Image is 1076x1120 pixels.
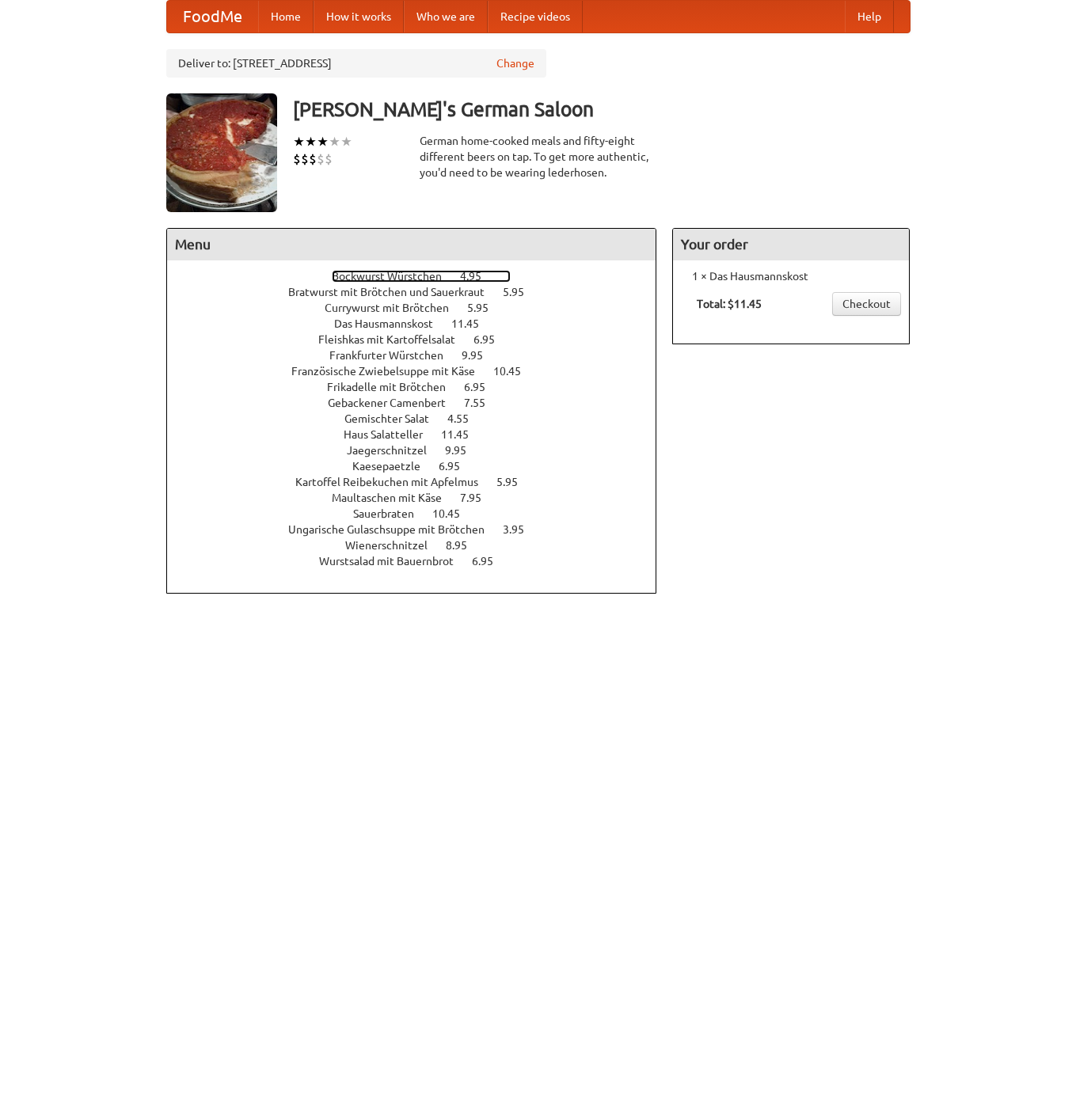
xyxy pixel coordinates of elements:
[332,270,458,283] span: Bockwurst Würstchen
[288,523,500,536] span: Ungarische Gulaschsuppe mit Brötchen
[460,492,497,504] span: 7.95
[167,1,258,32] a: FoodMe
[697,298,762,310] b: Total: $11.45
[293,133,305,150] li: ★
[340,133,352,150] li: ★
[327,381,515,393] a: Frikadelle mit Brötchen 6.95
[503,286,540,298] span: 5.95
[319,555,470,568] span: Wurstsalad mit Bauernbrot
[305,133,317,150] li: ★
[432,507,476,520] span: 10.45
[404,1,488,32] a: Who we are
[328,397,515,409] a: Gebackener Camenbert 7.55
[329,349,459,362] span: Frankfurter Würstchen
[503,523,540,536] span: 3.95
[496,476,534,488] span: 5.95
[345,539,496,552] a: Wienerschnitzel 8.95
[352,460,436,473] span: Kaesepaetzle
[493,365,537,378] span: 10.45
[319,555,523,568] a: Wurstsalad mit Bauernbrot 6.95
[334,317,449,330] span: Das Hausmannskost
[332,492,458,504] span: Maultaschen mit Käse
[325,302,518,314] a: Currywurst mit Brötchen 5.95
[334,317,508,330] a: Das Hausmannskost 11.45
[325,150,333,168] li: $
[462,349,499,362] span: 9.95
[301,150,309,168] li: $
[332,270,511,283] a: Bockwurst Würstchen 4.95
[166,49,546,78] div: Deliver to: [STREET_ADDRESS]
[317,133,329,150] li: ★
[464,397,501,409] span: 7.55
[329,349,512,362] a: Frankfurter Würstchen 9.95
[353,507,489,520] a: Sauerbraten 10.45
[325,302,465,314] span: Currywurst mit Brötchen
[167,229,656,260] h4: Menu
[464,381,501,393] span: 6.95
[344,428,498,441] a: Haus Salatteller 11.45
[447,412,485,425] span: 4.55
[293,93,911,125] h3: [PERSON_NAME]'s German Saloon
[344,412,498,425] a: Gemischter Salat 4.55
[352,460,489,473] a: Kaesepaetzle 6.95
[166,93,277,212] img: angular.jpg
[318,333,471,346] span: Fleishkas mit Kartoffelsalat
[681,268,901,284] li: 1 × Das Hausmannskost
[258,1,314,32] a: Home
[295,476,494,488] span: Kartoffel Reibekuchen mit Apfelmus
[673,229,909,260] h4: Your order
[845,1,894,32] a: Help
[451,317,495,330] span: 11.45
[291,365,550,378] a: Französische Zwiebelsuppe mit Käse 10.45
[328,397,462,409] span: Gebackener Camenbert
[314,1,404,32] a: How it works
[832,292,901,316] a: Checkout
[347,444,496,457] a: Jaegerschnitzel 9.95
[318,333,524,346] a: Fleishkas mit Kartoffelsalat 6.95
[441,428,485,441] span: 11.45
[347,444,443,457] span: Jaegerschnitzel
[288,523,553,536] a: Ungarische Gulaschsuppe mit Brötchen 3.95
[295,476,547,488] a: Kartoffel Reibekuchen mit Apfelmus 5.95
[446,539,483,552] span: 8.95
[445,444,482,457] span: 9.95
[327,381,462,393] span: Frikadelle mit Brötchen
[293,150,301,168] li: $
[467,302,504,314] span: 5.95
[291,365,491,378] span: Französische Zwiebelsuppe mit Käse
[309,150,317,168] li: $
[488,1,583,32] a: Recipe videos
[344,412,445,425] span: Gemischter Salat
[344,428,439,441] span: Haus Salatteller
[460,270,497,283] span: 4.95
[496,55,534,71] a: Change
[353,507,430,520] span: Sauerbraten
[317,150,325,168] li: $
[473,333,511,346] span: 6.95
[329,133,340,150] li: ★
[345,539,443,552] span: Wienerschnitzel
[472,555,509,568] span: 6.95
[332,492,511,504] a: Maultaschen mit Käse 7.95
[420,133,657,180] div: German home-cooked meals and fifty-eight different beers on tap. To get more authentic, you'd nee...
[288,286,553,298] a: Bratwurst mit Brötchen und Sauerkraut 5.95
[439,460,476,473] span: 6.95
[288,286,500,298] span: Bratwurst mit Brötchen und Sauerkraut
